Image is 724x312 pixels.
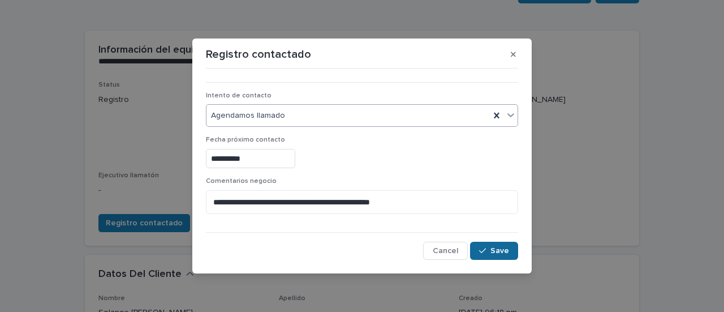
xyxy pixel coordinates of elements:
[490,247,509,255] span: Save
[206,48,311,61] p: Registro contactado
[470,242,518,260] button: Save
[206,136,285,143] span: Fecha próximo contacto
[211,110,285,122] span: Agendamos llamado
[206,178,277,185] span: Comentarios negocio
[433,247,458,255] span: Cancel
[423,242,468,260] button: Cancel
[206,92,271,99] span: Intento de contacto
